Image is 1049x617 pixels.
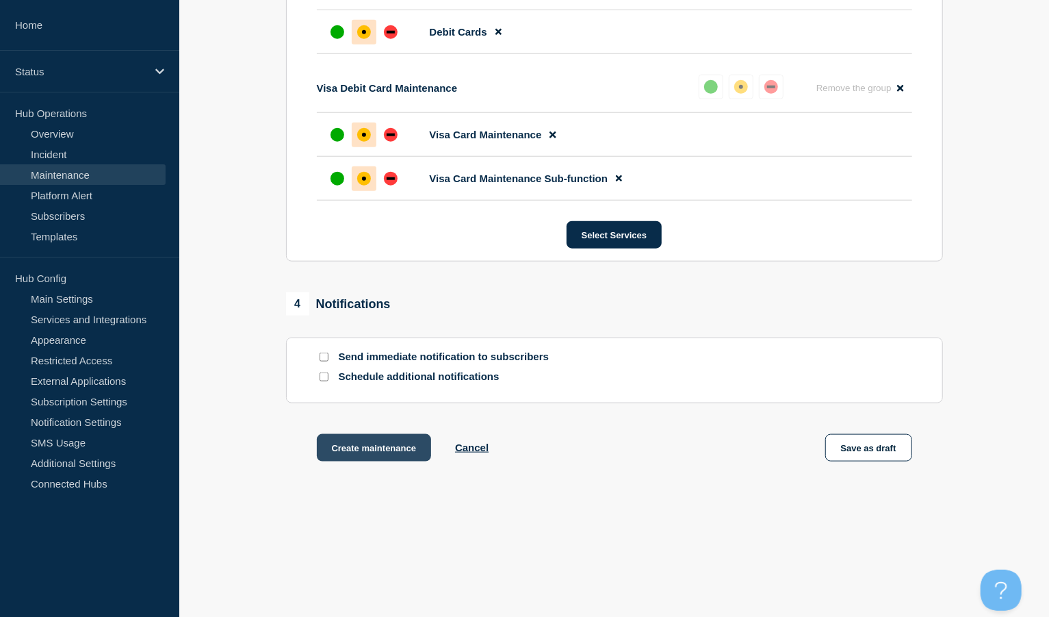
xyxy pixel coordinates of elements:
div: down [384,172,398,186]
button: down [759,75,783,99]
div: up [331,128,344,142]
div: down [384,128,398,142]
span: Visa Card Maintenance Sub-function [430,173,608,184]
input: Send immediate notification to subscribers [320,353,328,362]
div: affected [357,172,371,186]
span: 4 [286,292,309,316]
button: affected [729,75,753,99]
span: Debit Cards [430,26,487,38]
p: Send immediate notification to subscribers [339,351,558,364]
button: Remove the group [808,75,912,101]
p: Status [15,66,146,77]
button: Create maintenance [317,434,432,462]
input: Schedule additional notifications [320,373,328,381]
button: up [699,75,723,99]
span: Visa Card Maintenance [430,129,542,140]
button: Cancel [455,442,489,453]
div: up [331,25,344,39]
div: down [384,25,398,39]
div: affected [357,128,371,142]
div: up [331,172,344,186]
button: Save as draft [825,434,912,462]
p: Schedule additional notifications [339,370,558,383]
div: down [764,80,778,94]
div: Notifications [286,292,391,316]
span: Remove the group [816,83,892,93]
iframe: Help Scout Beacon - Open [981,570,1022,611]
button: Select Services [567,221,662,249]
div: up [704,80,718,94]
div: affected [734,80,748,94]
div: affected [357,25,371,39]
p: Visa Debit Card Maintenance [317,82,458,94]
